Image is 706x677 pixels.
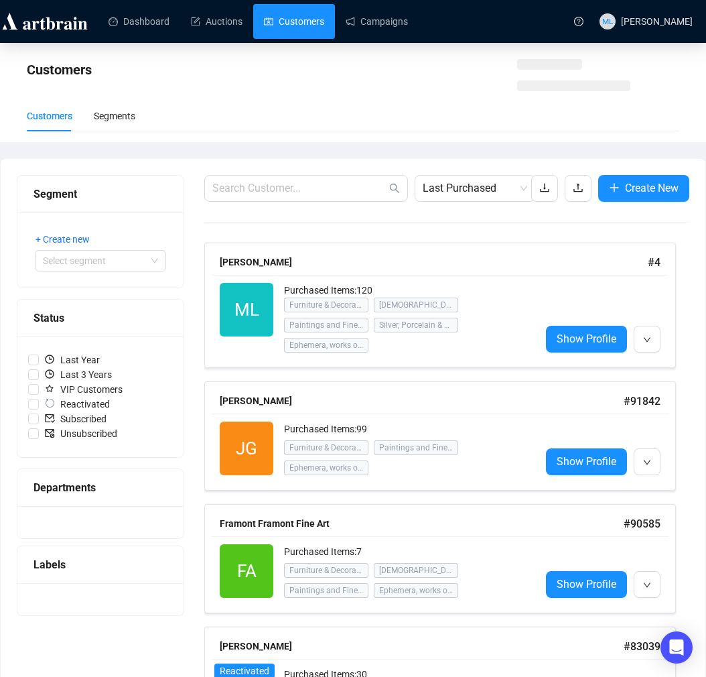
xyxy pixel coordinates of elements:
[389,183,400,194] span: search
[346,4,408,39] a: Campaigns
[609,182,620,193] span: plus
[557,576,616,593] span: Show Profile
[204,504,689,613] a: Framont Framont Fine Art#90585FAPurchased Items:7Furniture & Decorative Arts[DEMOGRAPHIC_DATA]Pai...
[33,186,167,202] div: Segment
[220,639,624,654] div: [PERSON_NAME]
[284,544,530,561] div: Purchased Items: 7
[191,4,242,39] a: Auctions
[33,310,167,326] div: Status
[234,296,259,324] span: ML
[212,180,386,196] input: Search Customer...
[39,353,105,367] span: Last Year
[557,453,616,470] span: Show Profile
[624,640,660,653] span: # 83039
[624,395,660,408] span: # 91842
[423,176,527,201] span: Last Purchased
[220,393,624,408] div: [PERSON_NAME]
[220,516,624,531] div: Framont Framont Fine Art
[643,581,651,589] span: down
[109,4,169,39] a: Dashboard
[39,397,115,412] span: Reactivated
[39,367,117,382] span: Last 3 Years
[648,256,660,269] span: # 4
[546,448,627,475] a: Show Profile
[624,517,660,530] span: # 90585
[204,381,689,491] a: [PERSON_NAME]#91842JGPurchased Items:99Furniture & Decorative ArtsPaintings and Fine ArtEphemera,...
[284,563,368,578] span: Furniture & Decorative Arts
[643,336,651,344] span: down
[621,16,693,27] span: [PERSON_NAME]
[39,382,128,397] span: VIP Customers
[264,4,324,39] a: Customers
[284,298,368,312] span: Furniture & Decorative Arts
[557,330,616,347] span: Show Profile
[237,558,257,585] span: FA
[284,440,368,455] span: Furniture & Decorative Arts
[546,571,627,598] a: Show Profile
[220,255,648,269] div: [PERSON_NAME]
[33,556,167,573] div: Labels
[573,182,583,193] span: upload
[27,109,72,123] div: Customers
[284,460,368,475] span: Ephemera, works on paper, clocks, etc.
[94,109,135,123] div: Segments
[643,458,651,467] span: down
[574,17,583,26] span: question-circle
[284,318,368,332] span: Paintings and Fine Art
[374,298,458,312] span: [DEMOGRAPHIC_DATA]
[284,338,368,353] span: Ephemera, works on paper, clocks, etc.
[33,479,167,496] div: Departments
[374,318,458,332] span: Silver, Porcelain & Jewelry
[374,583,458,598] span: Ephemera, works on paper, clocks, etc.
[625,180,679,196] span: Create New
[27,62,92,78] span: Customers
[284,283,530,298] div: Purchased Items: 120
[284,583,368,598] span: Paintings and Fine Art
[546,326,627,353] a: Show Profile
[374,440,458,455] span: Paintings and Fine Art
[220,666,269,676] span: Reactivated
[374,563,458,578] span: [DEMOGRAPHIC_DATA]
[660,631,693,664] div: Open Intercom Messenger
[598,175,689,202] button: Create New
[236,435,257,463] span: JG
[204,243,689,368] a: [PERSON_NAME]#4MLPurchased Items:120Furniture & Decorative Arts[DEMOGRAPHIC_DATA]Paintings and Fi...
[539,182,550,193] span: download
[39,412,112,426] span: Subscribed
[284,422,530,438] div: Purchased Items: 99
[39,426,123,441] span: Unsubscribed
[602,15,614,27] span: ML
[35,229,100,250] button: + Create new
[36,232,90,247] span: + Create new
